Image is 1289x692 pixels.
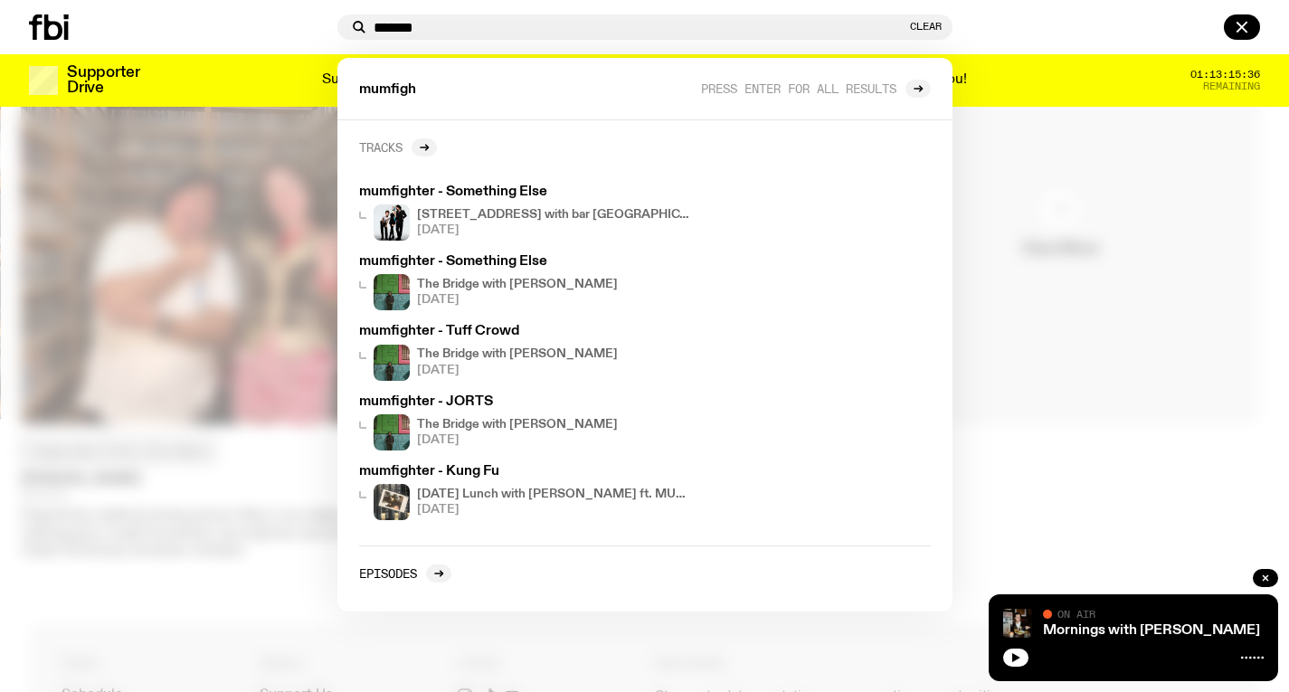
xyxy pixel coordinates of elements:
a: mumfighter - JORTSAmelia Sparke is wearing a black hoodie and pants, leaning against a blue, gree... [352,388,699,458]
h3: mumfighter - Kung Fu [359,465,692,479]
span: [DATE] [417,365,618,376]
a: mumfighter - Something Else[STREET_ADDRESS] with bar [GEOGRAPHIC_DATA][DATE] [352,178,699,248]
span: [DATE] [417,224,692,236]
a: mumfighter - Something ElseAmelia Sparke is wearing a black hoodie and pants, leaning against a b... [352,248,699,318]
span: 01:13:15:36 [1190,70,1260,80]
h3: mumfighter - Something Else [359,255,692,269]
span: [DATE] [417,434,618,446]
span: [DATE] [417,504,692,516]
button: Clear [910,22,942,32]
span: On Air [1057,608,1095,620]
p: Supporter Drive 2025: Shaping the future of our city’s music, arts, and culture - with the help o... [322,72,967,89]
img: Amelia Sparke is wearing a black hoodie and pants, leaning against a blue, green and pink wall wi... [374,274,410,310]
h3: Supporter Drive [67,65,139,96]
h4: [DATE] Lunch with [PERSON_NAME] ft. MUMFIGHTER! [417,488,692,500]
span: Press enter for all results [701,81,896,95]
h4: The Bridge with [PERSON_NAME] [417,419,618,431]
span: mumfigh [359,83,416,97]
a: Episodes [359,564,451,583]
h3: mumfighter - JORTS [359,395,692,409]
h2: Episodes [359,566,417,580]
h3: mumfighter - Something Else [359,185,692,199]
h2: Tracks [359,140,403,154]
a: mumfighter - Kung FuA polaroid of Ella Avni in the studio on top of the mixer which is also locat... [352,458,699,527]
a: Press enter for all results [701,80,931,98]
a: Tracks [359,138,437,156]
a: Mornings with [PERSON_NAME] [1043,623,1260,638]
img: Amelia Sparke is wearing a black hoodie and pants, leaning against a blue, green and pink wall wi... [374,345,410,381]
span: [DATE] [417,294,618,306]
h3: mumfighter - Tuff Crowd [359,325,692,338]
a: mumfighter - Tuff CrowdAmelia Sparke is wearing a black hoodie and pants, leaning against a blue,... [352,318,699,387]
h4: [STREET_ADDRESS] with bar [GEOGRAPHIC_DATA] [417,209,692,221]
span: Remaining [1203,81,1260,91]
h4: The Bridge with [PERSON_NAME] [417,348,618,360]
img: A polaroid of Ella Avni in the studio on top of the mixer which is also located in the studio. [374,484,410,520]
h4: The Bridge with [PERSON_NAME] [417,279,618,290]
img: Amelia Sparke is wearing a black hoodie and pants, leaning against a blue, green and pink wall wi... [374,414,410,450]
img: Sam blankly stares at the camera, brightly lit by a camera flash wearing a hat collared shirt and... [1003,609,1032,638]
